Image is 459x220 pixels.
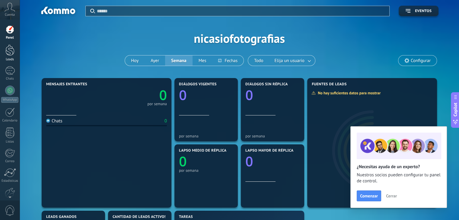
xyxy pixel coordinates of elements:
[360,194,378,198] span: Comenzar
[386,194,397,198] span: Cerrar
[1,159,19,163] div: Correo
[1,77,19,81] div: Chats
[248,55,269,66] button: Todo
[179,152,187,171] text: 0
[269,55,315,66] button: Elija un usuario
[179,134,233,138] div: por semana
[357,164,441,170] h2: ¿Necesitas ayuda de un experto?
[212,55,243,66] button: Fechas
[357,190,381,201] button: Comenzar
[245,82,288,86] span: Diálogos sin réplica
[113,215,167,219] span: Cantidad de leads activos
[159,86,167,104] text: 0
[383,191,400,200] button: Cerrar
[452,103,458,117] span: Copilot
[179,149,227,153] span: Lapso medio de réplica
[1,119,19,123] div: Calendario
[1,97,18,103] div: WhatsApp
[46,119,50,123] img: Chats
[1,36,19,40] div: Panel
[193,55,212,66] button: Mes
[245,149,293,153] span: Lapso mayor de réplica
[46,215,77,219] span: Leads ganados
[399,6,438,16] button: Eventos
[107,86,167,104] a: 0
[357,172,441,184] span: Nuestros socios pueden configurar tu panel de control.
[415,9,432,13] span: Eventos
[125,55,145,66] button: Hoy
[179,86,187,104] text: 0
[1,140,19,144] div: Listas
[145,55,165,66] button: Ayer
[164,118,167,124] div: 0
[311,90,385,96] div: No hay suficientes datos para mostrar
[5,13,15,17] span: Cuenta
[312,82,347,86] span: Fuentes de leads
[46,118,62,124] div: Chats
[179,215,193,219] span: Tareas
[1,179,19,183] div: Estadísticas
[165,55,193,66] button: Semana
[1,58,19,61] div: Leads
[245,86,253,104] text: 0
[46,82,87,86] span: Mensajes entrantes
[147,102,167,105] div: por semana
[179,168,233,173] div: por semana
[411,58,431,63] span: Configurar
[179,82,217,86] span: Diálogos vigentes
[273,57,306,65] span: Elija un usuario
[245,134,300,138] div: por semana
[245,152,253,171] text: 0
